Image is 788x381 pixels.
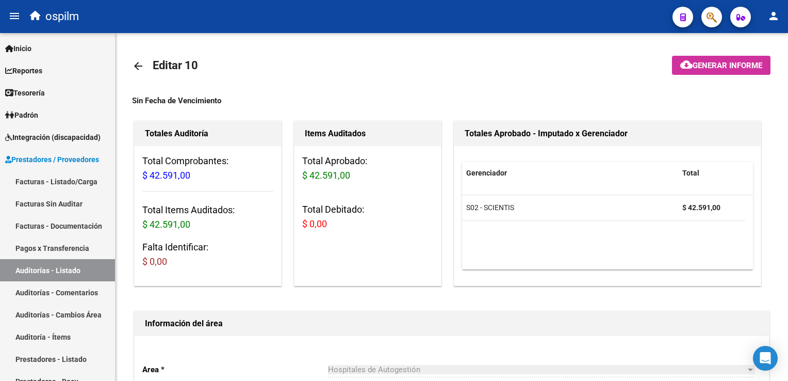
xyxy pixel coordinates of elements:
[142,203,273,232] h3: Total Items Auditados:
[678,162,745,184] datatable-header-cell: Total
[142,154,273,183] h3: Total Comprobantes:
[680,58,693,71] mat-icon: cloud_download
[5,132,101,143] span: Integración (discapacidad)
[682,169,699,177] span: Total
[753,346,778,371] div: Open Intercom Messenger
[8,10,21,22] mat-icon: menu
[142,219,190,230] span: $ 42.591,00
[672,56,770,75] button: Generar informe
[153,59,198,72] span: Editar 10
[5,154,99,165] span: Prestadores / Proveedores
[5,65,42,76] span: Reportes
[45,5,79,28] span: ospilm
[5,87,45,99] span: Tesorería
[682,203,720,212] strong: $ 42.591,00
[302,218,327,229] span: $ 0,00
[145,125,271,142] h1: Totales Auditoría
[142,364,328,375] p: Area *
[693,61,762,70] span: Generar informe
[465,125,750,142] h1: Totales Aprobado - Imputado x Gerenciador
[142,240,273,269] h3: Falta Identificar:
[302,154,433,183] h3: Total Aprobado:
[302,202,433,231] h3: Total Debitado:
[328,365,420,374] span: Hospitales de Autogestión
[302,170,350,181] span: $ 42.591,00
[466,203,514,212] span: S02 - SCIENTIS
[462,162,678,184] datatable-header-cell: Gerenciador
[767,10,780,22] mat-icon: person
[5,109,38,121] span: Padrón
[145,315,759,332] h1: Información del área
[5,43,31,54] span: Inicio
[305,125,431,142] h1: Items Auditados
[142,170,190,181] span: $ 42.591,00
[132,60,144,72] mat-icon: arrow_back
[132,95,771,106] div: Sin Fecha de Vencimiento
[466,169,507,177] span: Gerenciador
[142,256,167,267] span: $ 0,00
